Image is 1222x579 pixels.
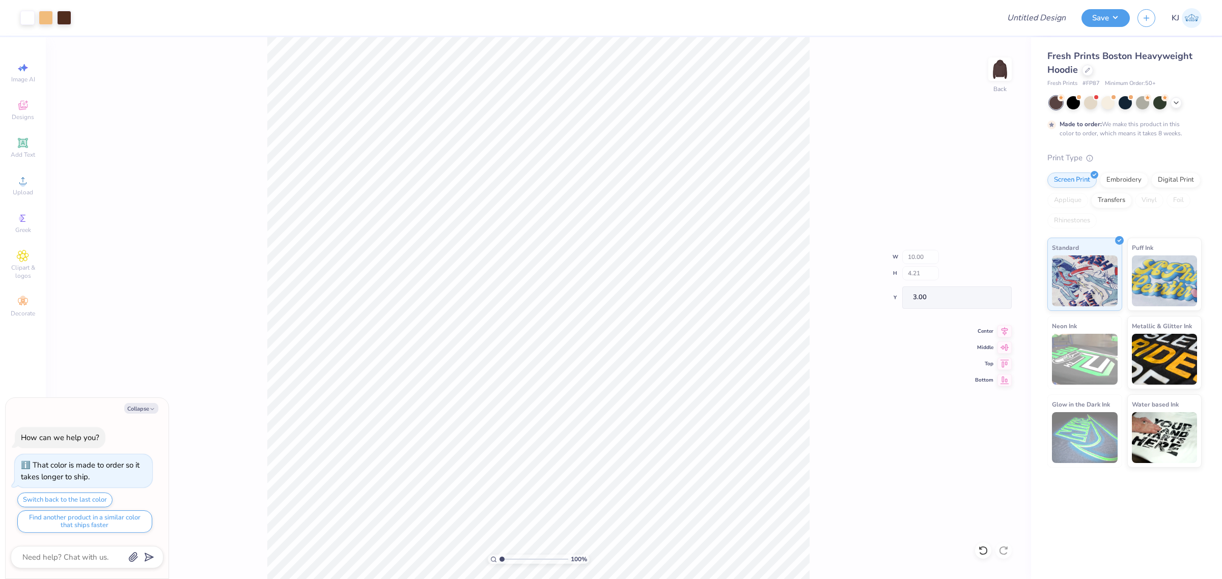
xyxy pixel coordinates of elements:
[1047,213,1097,228] div: Rhinestones
[1047,50,1192,76] span: Fresh Prints Boston Heavyweight Hoodie
[1060,120,1102,128] strong: Made to order:
[11,151,35,159] span: Add Text
[21,460,140,482] div: That color is made to order so it takes longer to ship.
[1132,242,1153,253] span: Puff Ink
[17,493,113,507] button: Switch back to the last color
[1167,193,1190,208] div: Foil
[1052,334,1118,385] img: Neon Ink
[1132,255,1198,306] img: Puff Ink
[1132,321,1192,331] span: Metallic & Glitter Ink
[1081,9,1130,27] button: Save
[21,432,99,443] div: How can we help you?
[975,377,993,384] span: Bottom
[1091,193,1132,208] div: Transfers
[1052,242,1079,253] span: Standard
[975,360,993,367] span: Top
[1182,8,1202,28] img: Kendra Jingco
[1082,79,1100,88] span: # FP87
[1151,172,1201,188] div: Digital Print
[1052,412,1118,463] img: Glow in the Dark Ink
[1105,79,1156,88] span: Minimum Order: 50 +
[1060,120,1185,138] div: We make this product in this color to order, which means it takes 8 weeks.
[11,75,35,83] span: Image AI
[1052,399,1110,410] span: Glow in the Dark Ink
[12,113,34,121] span: Designs
[993,84,1007,94] div: Back
[975,344,993,351] span: Middle
[5,264,41,280] span: Clipart & logos
[1172,12,1179,24] span: KJ
[1100,172,1148,188] div: Embroidery
[1047,79,1077,88] span: Fresh Prints
[990,59,1010,79] img: Back
[11,309,35,317] span: Decorate
[975,328,993,335] span: Center
[1135,193,1163,208] div: Vinyl
[1052,255,1118,306] img: Standard
[124,403,158,414] button: Collapse
[1047,193,1088,208] div: Applique
[1172,8,1202,28] a: KJ
[1052,321,1077,331] span: Neon Ink
[1132,412,1198,463] img: Water based Ink
[17,510,152,533] button: Find another product in a similar color that ships faster
[571,555,587,564] span: 100 %
[13,188,33,196] span: Upload
[1132,334,1198,385] img: Metallic & Glitter Ink
[15,226,31,234] span: Greek
[1132,399,1179,410] span: Water based Ink
[1047,172,1097,188] div: Screen Print
[1047,152,1202,164] div: Print Type
[999,8,1074,28] input: Untitled Design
